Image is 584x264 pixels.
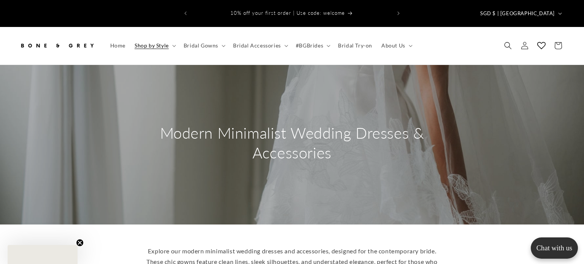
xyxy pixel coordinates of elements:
[130,38,179,54] summary: Shop by Style
[390,6,407,21] button: Next announcement
[291,38,333,54] summary: #BGBrides
[531,244,578,252] p: Chat with us
[500,37,516,54] summary: Search
[76,239,84,247] button: Close teaser
[476,6,565,21] button: SGD $ | [GEOGRAPHIC_DATA]
[135,42,169,49] span: Shop by Style
[177,6,194,21] button: Previous announcement
[296,42,323,49] span: #BGBrides
[229,38,291,54] summary: Bridal Accessories
[338,42,372,49] span: Bridal Try-on
[110,42,125,49] span: Home
[377,38,416,54] summary: About Us
[179,38,229,54] summary: Bridal Gowns
[333,38,377,54] a: Bridal Try-on
[106,38,130,54] a: Home
[480,10,555,17] span: SGD $ | [GEOGRAPHIC_DATA]
[381,42,405,49] span: About Us
[184,42,218,49] span: Bridal Gowns
[230,10,345,16] span: 10% off your first order | Use code: welcome
[136,123,448,163] h2: Modern Minimalist Wedding Dresses & Accessories
[16,35,98,57] a: Bone and Grey Bridal
[233,42,281,49] span: Bridal Accessories
[19,37,95,54] img: Bone and Grey Bridal
[531,237,578,259] button: Open chatbox
[8,245,78,264] div: Close teaser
